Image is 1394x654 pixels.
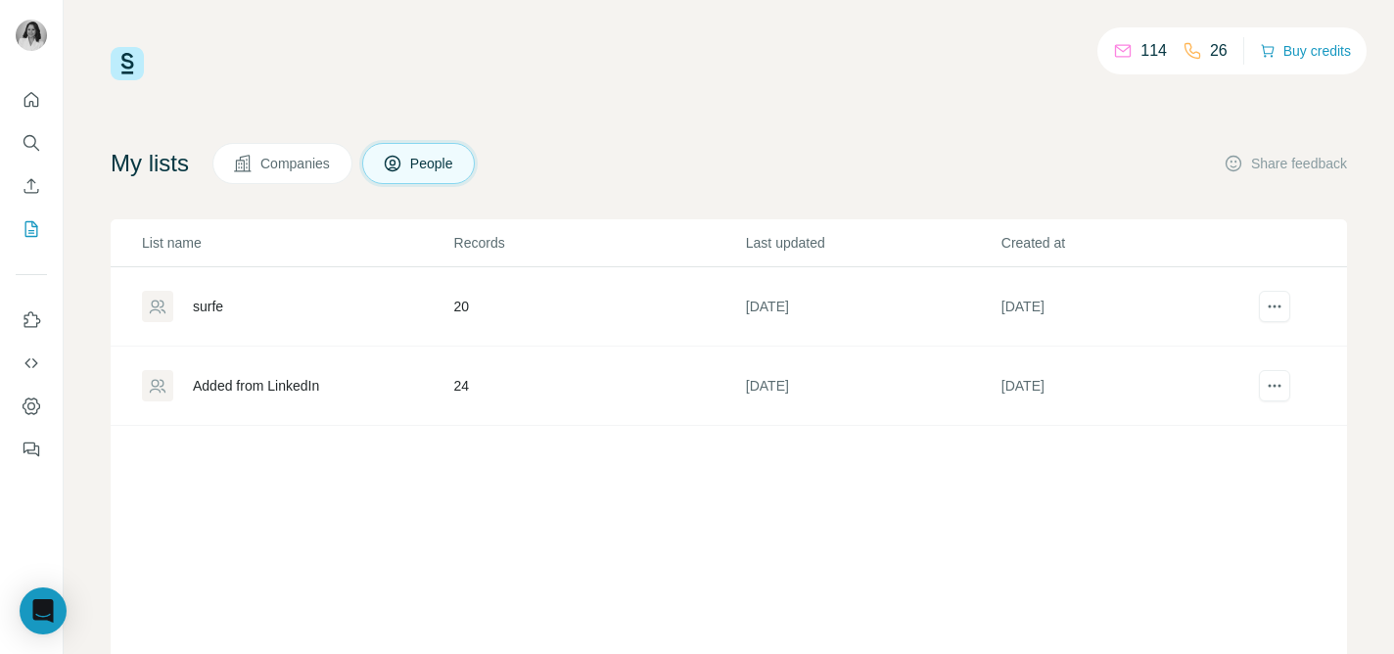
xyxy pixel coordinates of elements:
[260,154,332,173] span: Companies
[16,20,47,51] img: Avatar
[16,168,47,204] button: Enrich CSV
[410,154,455,173] span: People
[111,148,189,179] h4: My lists
[142,233,452,253] p: List name
[1259,291,1290,322] button: actions
[193,297,223,316] div: surfe
[111,47,144,80] img: Surfe Logo
[745,347,1000,426] td: [DATE]
[16,82,47,117] button: Quick start
[1224,154,1347,173] button: Share feedback
[20,587,67,634] div: Open Intercom Messenger
[746,233,999,253] p: Last updated
[453,267,745,347] td: 20
[16,211,47,247] button: My lists
[1001,233,1255,253] p: Created at
[453,347,745,426] td: 24
[1210,39,1228,63] p: 26
[1000,347,1256,426] td: [DATE]
[1140,39,1167,63] p: 114
[1260,37,1351,65] button: Buy credits
[193,376,319,396] div: Added from LinkedIn
[16,125,47,161] button: Search
[16,432,47,467] button: Feedback
[16,303,47,338] button: Use Surfe on LinkedIn
[1259,370,1290,401] button: actions
[745,267,1000,347] td: [DATE]
[16,346,47,381] button: Use Surfe API
[1000,267,1256,347] td: [DATE]
[454,233,744,253] p: Records
[16,389,47,424] button: Dashboard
